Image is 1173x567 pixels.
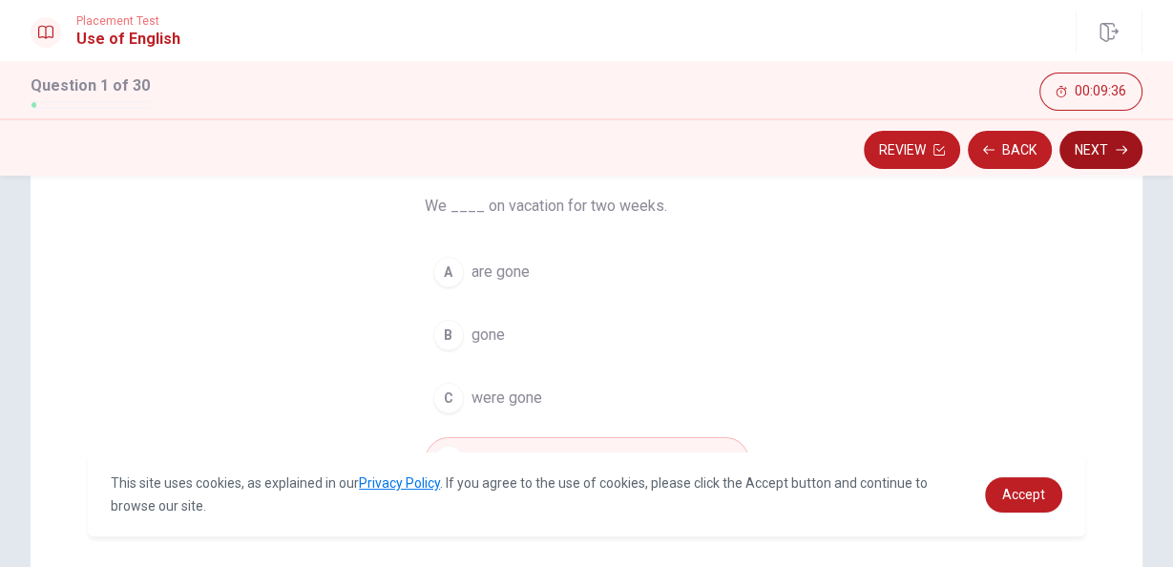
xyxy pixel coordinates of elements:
div: A [433,257,464,287]
button: Back [968,131,1052,169]
span: Accept [1002,487,1045,502]
button: 00:09:36 [1039,73,1142,111]
span: Placement Test [76,14,180,28]
span: were gone [471,387,542,409]
a: Privacy Policy [359,475,440,491]
button: Dhave been [425,437,749,485]
button: Bgone [425,311,749,359]
span: 00:09:36 [1075,84,1126,99]
a: dismiss cookie message [985,477,1062,513]
button: Next [1059,131,1142,169]
div: cookieconsent [88,452,1085,536]
div: D [433,446,464,476]
span: have been [471,450,540,472]
span: gone [471,324,505,346]
h1: Use of English [76,28,180,51]
span: are gone [471,261,530,283]
button: Review [864,131,960,169]
span: We ____ on vacation for two weeks. [425,195,749,218]
button: Cwere gone [425,374,749,422]
h1: Question 1 of 30 [31,74,153,97]
div: C [433,383,464,413]
button: Aare gone [425,248,749,296]
span: This site uses cookies, as explained in our . If you agree to the use of cookies, please click th... [111,475,928,514]
div: B [433,320,464,350]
